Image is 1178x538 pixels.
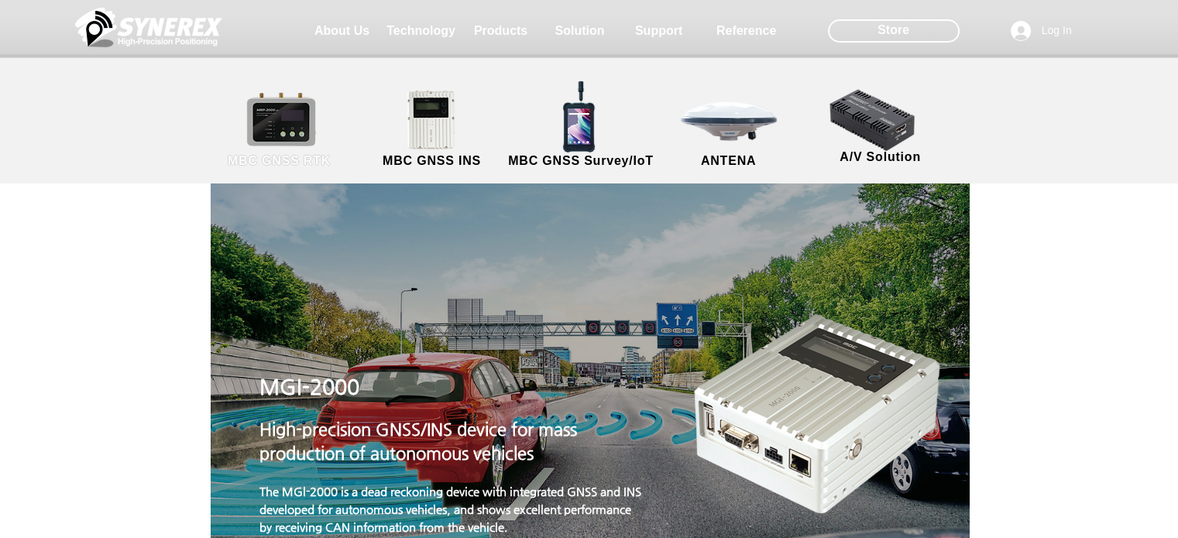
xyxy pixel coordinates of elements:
[259,465,645,481] p: ​
[506,89,657,170] a: MBC GNSS Survey/IoT
[708,15,785,46] a: Reference
[210,89,349,170] a: MBC GNSS RTK
[840,150,921,164] span: A/V Solution
[1000,471,1178,538] iframe: Wix Chat
[462,15,540,46] a: Products
[383,154,481,168] span: MBC GNSS INS
[635,24,682,38] span: Support
[811,85,950,166] a: A/V Solution
[555,24,605,38] span: Solution
[701,154,756,168] span: ANTENA
[474,24,527,38] span: Products
[690,300,947,518] img: MGI-2000-removebg-preview.png
[314,24,369,38] span: About Us
[259,420,577,463] span: High-precision GNSS/INS device for mass production of autonomous vehicles
[362,89,502,170] a: MBC GNSS INS
[386,86,482,153] img: MGI2000_front-removebg-preview (1).png
[304,15,381,46] a: About Us
[508,154,654,168] span: MBC GNSS Survey/IoT
[828,19,960,43] div: Store
[716,24,776,38] span: Reference
[386,24,455,38] span: Technology
[259,402,645,418] p: ​
[75,4,222,50] img: Cinnerex_White_simbol_Land 1.png
[877,22,909,39] span: Store
[1000,16,1083,46] button: Log In
[620,15,698,46] a: Support
[541,15,619,46] a: Solution
[659,89,798,170] a: ANTENA
[1036,23,1077,39] span: Log In
[540,77,619,156] img: SHR-800_rec-removebg-preview.png
[383,15,460,46] a: Technology
[259,485,641,533] span: The MGl-2000 is a dead reckoning device with integrated GNSS and INS developed for autonomous veh...
[228,154,331,168] span: MBC GNSS RTK
[259,375,359,399] span: MGI-2000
